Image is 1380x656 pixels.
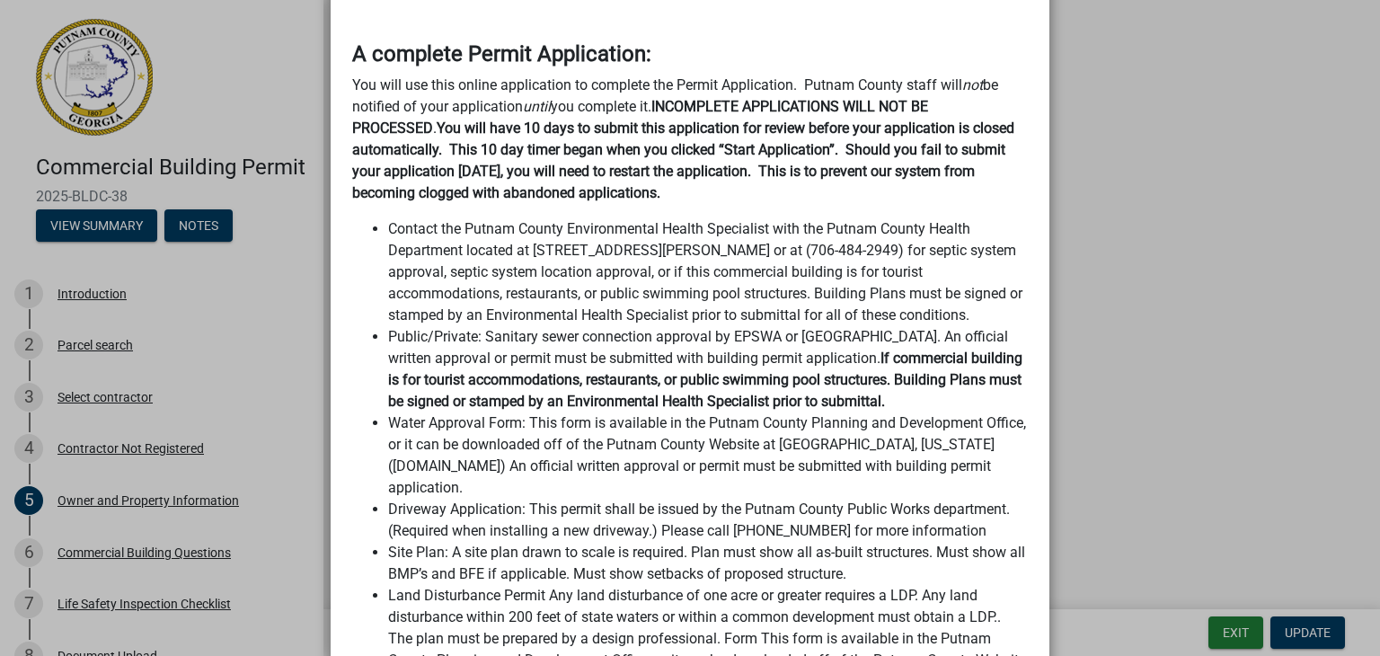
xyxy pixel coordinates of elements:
li: Site Plan: A site plan drawn to scale is required. Plan must show all as-built structures. Must s... [388,542,1028,585]
strong: If commercial building is for tourist accommodations, restaurants, or public swimming pool struct... [388,350,1022,410]
li: Public/Private: Sanitary sewer connection approval by EPSWA or [GEOGRAPHIC_DATA]. An official wri... [388,326,1028,412]
i: until [523,98,551,115]
i: not [962,76,983,93]
li: Contact the Putnam County Environmental Health Specialist with the Putnam County Health Departmen... [388,218,1028,326]
li: Driveway Application: This permit shall be issued by the Putnam County Public Works department. (... [388,499,1028,542]
strong: A complete Permit Application: [352,41,651,66]
strong: INCOMPLETE APPLICATIONS WILL NOT BE PROCESSED [352,98,928,137]
strong: You will have 10 days to submit this application for review before your application is closed aut... [352,120,1014,201]
p: You will use this online application to complete the Permit Application. Putnam County staff will... [352,75,1028,204]
li: Water Approval Form: This form is available in the Putnam County Planning and Development Office,... [388,412,1028,499]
